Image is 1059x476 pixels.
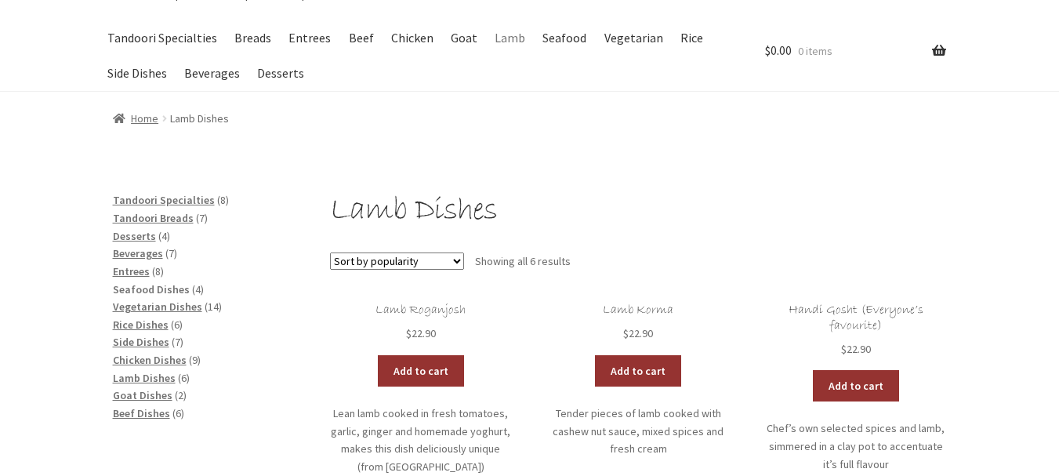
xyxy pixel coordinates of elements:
a: Goat [443,20,484,56]
a: Rice [673,20,710,56]
h2: Handi Gosht (Everyone’s favourite) [765,303,946,333]
span: $ [406,326,412,340]
span: 6 [174,318,180,332]
a: Side Dishes [100,56,175,91]
a: Chicken [383,20,441,56]
a: Add to cart: “Handi Gosht (Everyone's favourite)” [813,370,899,402]
a: Tandoori Breads [113,211,194,225]
bdi: 22.90 [841,342,871,356]
h1: Lamb Dishes [330,191,946,231]
span: 9 [192,353,198,367]
a: Side Dishes [113,335,169,349]
bdi: 22.90 [623,326,653,340]
a: Lamb Dishes [113,371,176,385]
a: Seafood Dishes [113,282,190,296]
span: 0 items [798,44,832,58]
a: Beef Dishes [113,406,170,420]
span: 14 [208,300,219,314]
span: 8 [220,193,226,207]
a: Beef [341,20,381,56]
a: Home [113,111,159,125]
a: Chicken Dishes [113,353,187,367]
a: Vegetarian [597,20,670,56]
h2: Lamb Roganjosh [330,303,511,318]
a: Handi Gosht (Everyone’s favourite) $22.90 [765,303,946,358]
span: 0.00 [765,42,792,58]
a: Lamb Roganjosh $22.90 [330,303,511,343]
a: Seafood [535,20,594,56]
a: Add to cart: “Lamb Korma” [595,355,681,387]
a: Entrees [113,264,150,278]
span: $ [841,342,847,356]
a: Rice Dishes [113,318,169,332]
a: Lamb [488,20,533,56]
span: 6 [181,371,187,385]
span: 2 [178,388,183,402]
nav: Primary Navigation [113,20,729,91]
h2: Lamb Korma [548,303,729,318]
a: Beverages [113,246,163,260]
a: Goat Dishes [113,388,172,402]
span: 7 [199,211,205,225]
span: 7 [175,335,180,349]
span: 7 [169,246,174,260]
p: Chef’s own selected spices and lamb, simmered in a clay pot to accentuate it’s full flavour [765,420,946,473]
span: 6 [176,406,181,420]
a: Entrees [281,20,339,56]
p: Showing all 6 results [475,249,571,274]
a: Desserts [113,229,156,243]
span: 8 [155,264,161,278]
span: $ [623,326,629,340]
a: Vegetarian Dishes [113,300,202,314]
bdi: 22.90 [406,326,436,340]
a: Add to cart: “Lamb Roganjosh” [378,355,464,387]
span: / [158,110,170,128]
span: 4 [161,229,167,243]
p: Lean lamb cooked in fresh tomatoes, garlic, ginger and homemade yoghurt, makes this dish deliciou... [330,405,511,476]
a: Breads [227,20,279,56]
a: Tandoori Specialties [100,20,225,56]
a: $0.00 0 items [765,20,946,82]
nav: breadcrumbs [113,110,947,128]
a: Lamb Korma $22.90 [548,303,729,343]
span: 4 [195,282,201,296]
a: Desserts [250,56,312,91]
a: Tandoori Specialties [113,193,215,207]
span: $ [765,42,771,58]
p: Tender pieces of lamb cooked with cashew nut sauce, mixed spices and fresh cream [548,405,729,458]
select: Shop order [330,253,464,270]
a: Beverages [177,56,248,91]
